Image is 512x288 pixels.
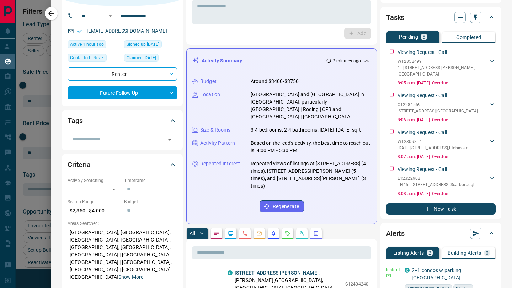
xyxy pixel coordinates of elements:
[68,156,177,173] div: Criteria
[345,281,368,287] p: C12404240
[68,220,177,227] p: Areas Searched:
[398,174,496,189] div: E12322902TH45 - [STREET_ADDRESS],Scarborough
[106,12,114,20] button: Open
[386,228,405,239] h2: Alerts
[398,65,489,77] p: 1 - [STREET_ADDRESS][PERSON_NAME] , [GEOGRAPHIC_DATA]
[486,250,489,255] p: 0
[68,227,177,283] p: [GEOGRAPHIC_DATA], [GEOGRAPHIC_DATA], [GEOGRAPHIC_DATA], [GEOGRAPHIC_DATA], [GEOGRAPHIC_DATA], [G...
[398,129,447,136] p: Viewing Request - Call
[398,57,496,79] div: W123524991 - [STREET_ADDRESS][PERSON_NAME],[GEOGRAPHIC_DATA]
[251,78,299,85] p: Around $3400-$3750
[456,35,481,40] p: Completed
[70,41,104,48] span: Active 1 hour ago
[124,199,177,205] p: Budget:
[200,126,231,134] p: Size & Rooms
[256,231,262,236] svg: Emails
[422,34,425,39] p: 5
[398,154,496,160] p: 8:07 a.m. [DATE] - Overdue
[124,54,177,64] div: Fri Aug 22 2025
[398,190,496,197] p: 8:08 a.m. [DATE] - Overdue
[398,100,496,116] div: C12281559[STREET_ADDRESS],[GEOGRAPHIC_DATA]
[77,29,82,34] svg: Email Verified
[190,231,195,236] p: All
[192,54,371,67] div: Activity Summary2 minutes ago
[398,137,496,153] div: W12309814[DATE][STREET_ADDRESS],Etobicoke
[386,225,496,242] div: Alerts
[386,9,496,26] div: Tasks
[68,112,177,129] div: Tags
[428,250,431,255] p: 2
[398,138,468,145] p: W12309814
[398,49,447,56] p: Viewing Request - Call
[70,54,104,61] span: Contacted - Never
[200,160,240,167] p: Repeated Interest
[118,273,143,281] button: Show More
[87,28,167,34] a: [EMAIL_ADDRESS][DOMAIN_NAME]
[393,250,424,255] p: Listing Alerts
[398,175,476,182] p: E12322902
[386,203,496,215] button: New Task
[202,57,242,65] p: Activity Summary
[398,92,447,99] p: Viewing Request - Call
[68,177,121,184] p: Actively Searching:
[68,115,82,126] h2: Tags
[200,139,235,147] p: Activity Pattern
[228,231,234,236] svg: Lead Browsing Activity
[398,117,496,123] p: 8:06 a.m. [DATE] - Overdue
[313,231,319,236] svg: Agent Actions
[242,231,248,236] svg: Calls
[398,108,478,114] p: [STREET_ADDRESS] , [GEOGRAPHIC_DATA]
[398,101,478,108] p: C12281559
[398,182,476,188] p: TH45 - [STREET_ADDRESS] , Scarborough
[68,40,121,50] div: Mon Sep 15 2025
[251,91,371,121] p: [GEOGRAPHIC_DATA] and [GEOGRAPHIC_DATA] in [GEOGRAPHIC_DATA], particularly [GEOGRAPHIC_DATA] | Ro...
[68,205,121,217] p: $2,350 - $4,000
[386,12,404,23] h2: Tasks
[251,160,371,190] p: Repeated views of listings at [STREET_ADDRESS] (4 times), [STREET_ADDRESS][PERSON_NAME] (5 times)...
[386,273,391,278] svg: Email
[68,199,121,205] p: Search Range:
[165,135,175,145] button: Open
[251,126,361,134] p: 3-4 bedrooms, 2-4 bathrooms, [DATE]-[DATE] sqft
[127,41,159,48] span: Signed up [DATE]
[127,54,156,61] span: Claimed [DATE]
[386,267,400,273] p: Instant
[251,139,371,154] p: Based on the lead's activity, the best time to reach out is: 4:00 PM - 5:30 PM
[398,80,496,86] p: 8:05 a.m. [DATE] - Overdue
[285,231,290,236] svg: Requests
[68,67,177,81] div: Renter
[271,231,276,236] svg: Listing Alerts
[228,270,233,275] div: condos.ca
[200,78,217,85] p: Budget
[398,166,447,173] p: Viewing Request - Call
[299,231,305,236] svg: Opportunities
[260,200,304,212] button: Regenerate
[448,250,481,255] p: Building Alerts
[235,270,319,276] a: [STREET_ADDRESS][PERSON_NAME]
[405,268,410,273] div: condos.ca
[412,267,462,281] a: 2+1 condos w parking [GEOGRAPHIC_DATA]
[333,58,361,64] p: 2 minutes ago
[214,231,219,236] svg: Notes
[399,34,418,39] p: Pending
[200,91,220,98] p: Location
[124,40,177,50] div: Fri Aug 22 2025
[398,58,489,65] p: W12352499
[68,86,177,99] div: Future Follow Up
[398,145,468,151] p: [DATE][STREET_ADDRESS] , Etobicoke
[124,177,177,184] p: Timeframe:
[68,159,91,170] h2: Criteria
